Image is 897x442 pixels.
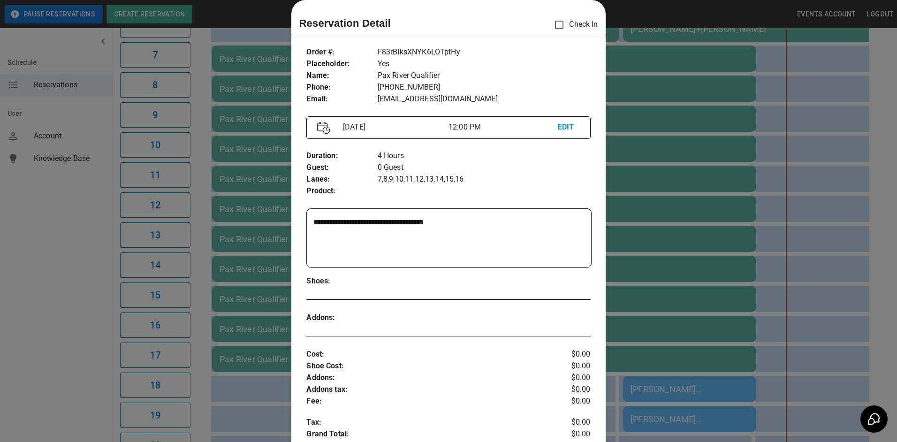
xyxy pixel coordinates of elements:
[558,122,580,133] p: EDIT
[378,70,591,82] p: Pax River Qualifier
[378,162,591,174] p: 0 Guest
[299,15,391,31] p: Reservation Detail
[306,349,543,360] p: Cost :
[543,349,591,360] p: $0.00
[378,46,591,58] p: F83rBIksXNYK6LOTptHy
[306,93,377,105] p: Email :
[306,372,543,384] p: Addons :
[378,174,591,185] p: 7,8,9,10,11,12,13,14,15,16
[306,174,377,185] p: Lanes :
[543,372,591,384] p: $0.00
[306,150,377,162] p: Duration :
[306,417,543,428] p: Tax :
[378,93,591,105] p: [EMAIL_ADDRESS][DOMAIN_NAME]
[306,360,543,372] p: Shoe Cost :
[306,58,377,70] p: Placeholder :
[549,15,598,35] p: Check In
[378,82,591,93] p: [PHONE_NUMBER]
[543,417,591,428] p: $0.00
[339,122,448,133] p: [DATE]
[306,162,377,174] p: Guest :
[378,150,591,162] p: 4 Hours
[306,275,377,287] p: Shoes :
[317,122,330,134] img: Vector
[306,82,377,93] p: Phone :
[306,70,377,82] p: Name :
[306,46,377,58] p: Order # :
[543,360,591,372] p: $0.00
[306,384,543,396] p: Addons tax :
[543,384,591,396] p: $0.00
[448,122,558,133] p: 12:00 PM
[543,396,591,407] p: $0.00
[378,58,591,70] p: Yes
[306,396,543,407] p: Fee :
[306,312,377,324] p: Addons :
[306,185,377,197] p: Product :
